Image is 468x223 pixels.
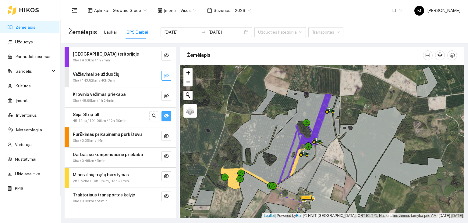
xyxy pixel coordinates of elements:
button: menu-fold [68,4,80,16]
span: column-width [423,53,432,58]
a: Meteorologija [16,127,42,132]
a: Kultūros [16,83,31,88]
span: eye-invisible [164,53,169,59]
button: eye-invisible [161,192,171,201]
span: Groward Group [113,6,147,15]
a: Įmonės [16,98,30,103]
input: Pabaigos data [208,29,243,35]
span: | [303,214,304,218]
span: shop [158,8,162,13]
a: Ūkio analitika [15,171,40,176]
button: eye-invisible [161,131,171,141]
span: Aplinka : [94,7,109,14]
div: Važiavimai be užduočių0ha / 143.82km / 40h 3mineye-invisible [65,67,176,87]
span: Sezonas : [214,7,231,14]
span: Įmonė : [164,7,177,14]
span: eye-invisible [164,194,169,199]
strong: Važiavimai be užduočių [73,72,119,77]
a: Užduotys [15,39,33,44]
span: calendar [207,8,212,13]
strong: Mineralinių trąšų barstymas [73,172,129,177]
a: Vartotojai [15,142,33,147]
a: PPIS [15,186,23,191]
button: eye-invisible [161,51,171,60]
strong: Darbas su kompensacine priekaba [73,152,143,157]
div: Purškimas prikabinamu purkštuvu0ha / 0.05km / 14mineye-invisible [65,127,176,147]
span: 0ha / 143.82km / 40h 3min [73,78,116,83]
span: eye-invisible [164,133,169,139]
span: Sandėlis [16,65,50,77]
input: Pradžios data [164,29,199,35]
a: Žemėlapis [16,25,35,30]
a: Esri [296,214,303,218]
div: Darbas su kompensacine priekaba0ha / 0.46km / 5mineye-invisible [65,148,176,167]
span: 0ha / 0.46km / 5min [73,158,105,164]
strong: Purškimas prikabinamu purkštuvu [73,132,142,137]
button: column-width [423,50,433,60]
a: Zoom in [183,68,193,77]
span: − [186,78,190,86]
button: eye-invisible [161,91,171,101]
strong: Traktoriaus transportas kelyje [73,192,135,197]
a: Leaflet [264,214,275,218]
span: to [201,30,206,35]
span: layout [88,8,93,13]
span: menu-fold [72,8,77,13]
span: Žemėlapis [68,27,97,37]
span: eye-invisible [164,174,169,179]
button: eye-invisible [161,171,171,181]
div: Žemėlapis [187,46,423,64]
span: 2026 [235,6,251,15]
span: 0ha / 48.69km / 1h 24min [73,98,114,104]
span: 257.52ha / 195.08km / 13h 41min [73,178,129,184]
strong: Krovinio vežimas priekaba [73,92,126,97]
button: eye [161,111,171,121]
span: 45.11ha / 101.06km / 12h 50min [73,118,126,124]
a: Inventorius [16,113,37,118]
div: Laukai [104,29,117,35]
strong: [GEOGRAPHIC_DATA] teritorijoje [73,52,139,57]
span: eye [164,113,169,119]
div: | Powered by © HNIT-[GEOGRAPHIC_DATA]; ORT10LT ©, Nacionalinė žemės tarnyba prie AM, [DATE]-[DATE] [262,213,464,218]
div: Krovinio vežimas priekaba0ha / 48.69km / 1h 24mineye-invisible [65,87,176,107]
div: Sėja. Strip till45.11ha / 101.06km / 12h 50minsearcheye [65,108,176,127]
a: Panaudoti resursai [16,54,50,59]
span: 0ha / 0.08km / 59min [73,198,108,204]
span: [PERSON_NAME] [414,8,460,13]
div: Mineralinių trąšų barstymas257.52ha / 195.08km / 13h 41mineye-invisible [65,168,176,188]
span: eye-invisible [164,93,169,99]
strong: Sėja. Strip till [73,112,99,117]
span: M [417,6,421,16]
a: Zoom out [183,77,193,86]
span: 0ha / 0.05km / 14min [73,138,108,144]
span: swap-right [201,30,206,35]
span: Visos [180,6,196,15]
button: eye-invisible [161,151,171,161]
span: eye-invisible [164,154,169,159]
span: LT [392,6,402,15]
button: eye-invisible [161,71,171,81]
div: Traktoriaus transportas kelyje0ha / 0.08km / 59mineye-invisible [65,188,176,208]
a: Nustatymai [15,157,36,162]
span: eye-invisible [164,73,169,79]
span: + [186,69,190,76]
a: Layers [183,104,197,118]
div: [GEOGRAPHIC_DATA] teritorijoje0ha / 4.63km / 1h 2mineye-invisible [65,47,176,67]
span: 0ha / 4.63km / 1h 2min [73,57,110,63]
div: GPS Darbai [126,29,148,35]
span: search [152,113,157,119]
button: Initiate a new search [183,91,193,100]
button: search [149,111,159,121]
